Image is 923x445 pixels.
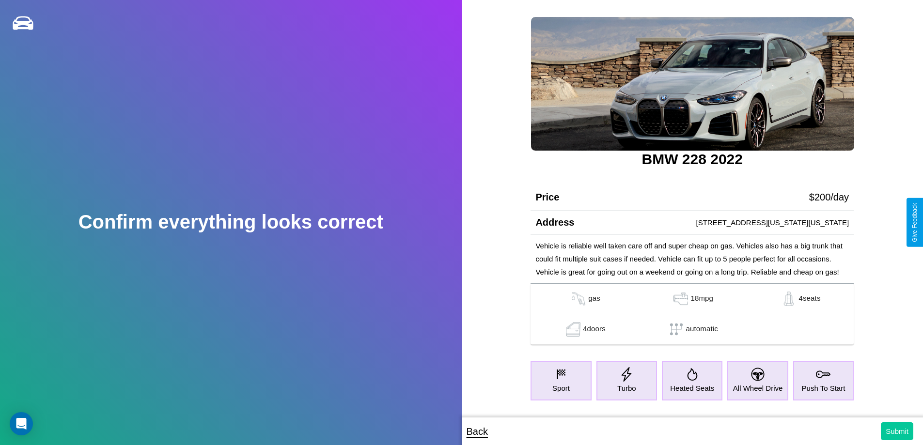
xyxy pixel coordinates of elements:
div: Open Intercom Messenger [10,412,33,435]
p: gas [588,292,600,306]
p: Back [467,423,488,440]
p: automatic [686,322,718,337]
p: $ 200 /day [809,188,849,206]
img: gas [569,292,588,306]
h2: Confirm everything looks correct [78,211,383,233]
div: Give Feedback [911,203,918,242]
p: Push To Start [802,382,845,395]
p: Vehicle is reliable well taken care off and super cheap on gas. Vehicles also has a big trunk tha... [535,239,849,278]
h4: Price [535,192,559,203]
p: 18 mpg [690,292,713,306]
h4: Address [535,217,574,228]
p: [STREET_ADDRESS][US_STATE][US_STATE] [696,216,849,229]
img: gas [779,292,798,306]
table: simple table [531,284,854,345]
p: 4 seats [798,292,820,306]
p: Sport [552,382,570,395]
img: gas [563,322,583,337]
button: Submit [881,422,913,440]
p: Turbo [617,382,636,395]
p: 4 doors [583,322,606,337]
p: Heated Seats [670,382,714,395]
h3: BMW 228 2022 [531,151,854,168]
p: All Wheel Drive [733,382,783,395]
img: gas [671,292,690,306]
